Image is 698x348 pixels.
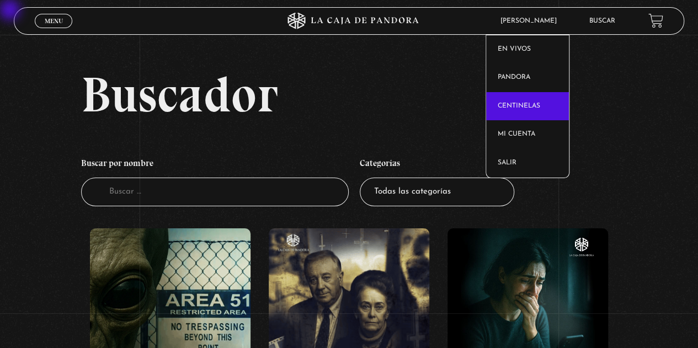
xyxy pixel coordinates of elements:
a: Buscar [589,18,615,24]
a: Pandora [486,63,569,92]
a: En vivos [486,35,569,64]
a: View your shopping cart [648,13,663,28]
span: Menu [45,18,63,24]
h4: Categorías [360,152,514,178]
span: Cerrar [41,26,67,34]
a: Mi cuenta [486,120,569,149]
h2: Buscador [81,69,684,119]
h4: Buscar por nombre [81,152,349,178]
a: Salir [486,149,569,178]
span: [PERSON_NAME] [495,18,568,24]
a: Centinelas [486,92,569,121]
